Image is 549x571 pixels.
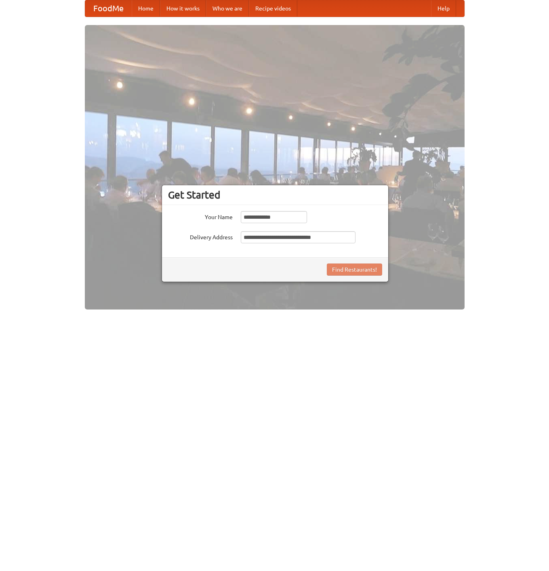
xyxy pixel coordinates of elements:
[168,211,233,221] label: Your Name
[168,189,382,201] h3: Get Started
[327,264,382,276] button: Find Restaurants!
[132,0,160,17] a: Home
[249,0,297,17] a: Recipe videos
[206,0,249,17] a: Who we are
[431,0,456,17] a: Help
[85,0,132,17] a: FoodMe
[168,231,233,241] label: Delivery Address
[160,0,206,17] a: How it works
